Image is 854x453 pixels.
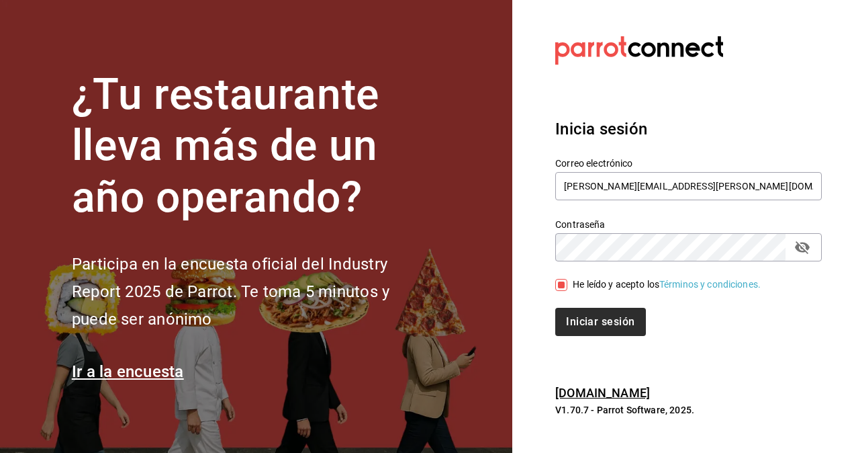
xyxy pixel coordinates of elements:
a: Términos y condiciones. [659,279,761,290]
h3: Inicia sesión [555,117,822,141]
label: Correo electrónico [555,158,822,167]
div: He leído y acepto los [573,278,761,292]
h2: Participa en la encuesta oficial del Industry Report 2025 de Parrot. Te toma 5 minutos y puede se... [72,251,434,333]
button: Iniciar sesión [555,308,645,336]
label: Contraseña [555,219,822,229]
input: Ingresa tu correo electrónico [555,172,822,200]
button: passwordField [791,236,814,259]
p: V1.70.7 - Parrot Software, 2025. [555,403,822,417]
a: Ir a la encuesta [72,362,184,381]
a: [DOMAIN_NAME] [555,386,650,400]
h1: ¿Tu restaurante lleva más de un año operando? [72,69,434,224]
